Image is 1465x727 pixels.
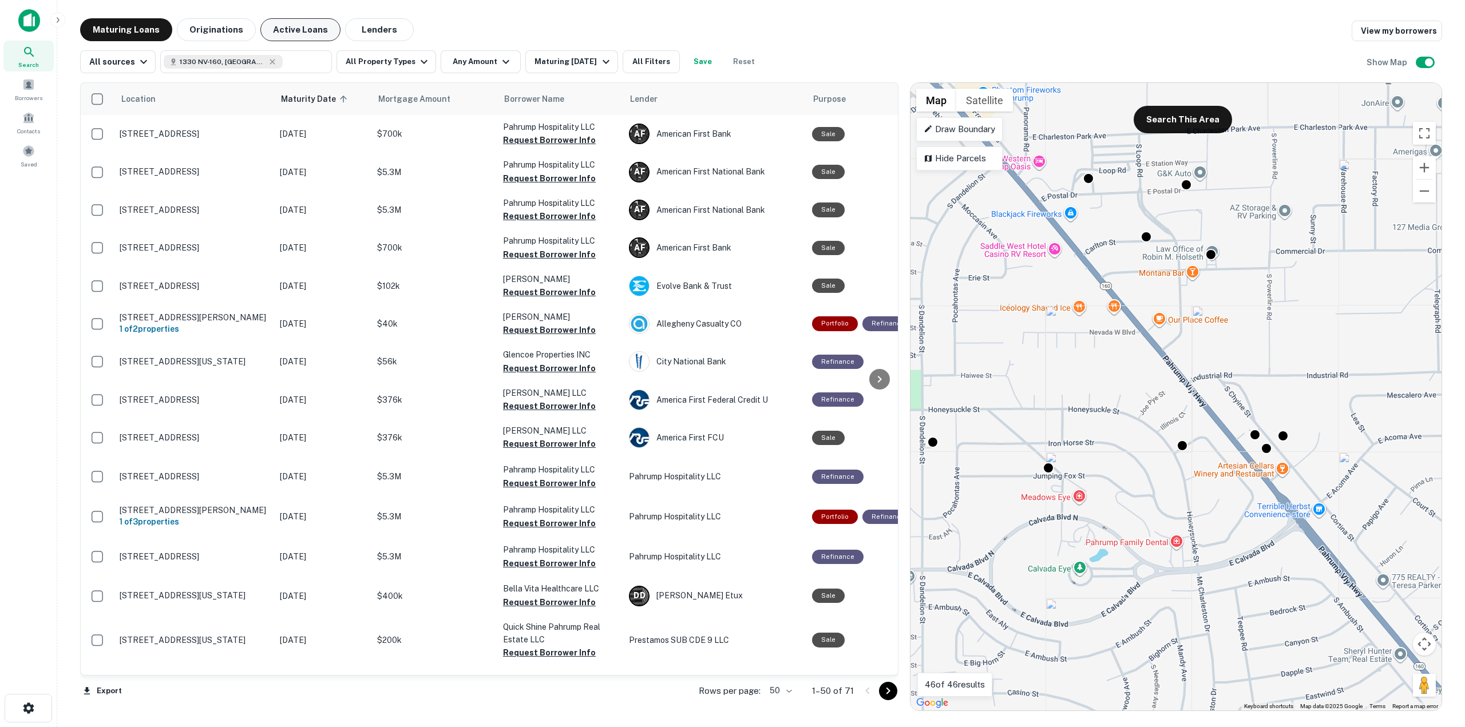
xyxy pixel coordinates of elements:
div: Allegheny Casualty CO [629,313,801,334]
button: Request Borrower Info [503,209,596,223]
p: Glencoe Properties INC [503,348,617,361]
p: [DATE] [280,470,366,483]
p: A F [634,242,645,254]
iframe: Chat Widget [1408,635,1465,690]
th: Lender [623,83,806,115]
button: Save your search to get updates of matches that match your search criteria. [684,50,721,73]
span: Lender [630,92,658,106]
button: Go to next page [879,682,897,700]
p: $56k [377,355,492,368]
a: Saved [3,140,54,171]
div: [PERSON_NAME] Etux [629,586,801,606]
div: American First National Bank [629,162,801,182]
button: Request Borrower Info [503,285,596,299]
span: Location [121,92,156,106]
p: $700k [377,241,492,254]
p: Prestamos SUB CDE 9 LLC [629,634,801,646]
p: [DATE] [280,204,366,216]
img: picture [629,276,649,296]
div: American First National Bank [629,200,801,220]
button: Request Borrower Info [503,517,596,530]
img: capitalize-icon.png [18,9,40,32]
div: Sale [812,165,845,179]
p: $5.3M [377,510,492,523]
div: Sale [812,431,845,445]
p: [PERSON_NAME] LLC [503,424,617,437]
span: Mortgage Amount [378,92,465,106]
h6: 1 of 3 properties [120,515,268,528]
button: Request Borrower Info [503,437,596,451]
button: Request Borrower Info [503,133,596,147]
p: Pahrump Hospitality LLC [503,158,617,171]
p: Pahrump Hospitality LLC [503,235,617,247]
a: Search [3,41,54,71]
p: [PERSON_NAME] [503,672,617,685]
p: $5.3M [377,550,492,563]
span: Purpose [813,92,846,106]
button: Request Borrower Info [503,323,596,337]
p: 1–50 of 71 [812,684,854,698]
button: Maturing Loans [80,18,172,41]
button: Request Borrower Info [503,557,596,570]
div: Sale [812,127,845,141]
p: Pahrump Hospitality LLC [629,470,801,483]
p: Bella Vita Healthcare LLC [503,582,617,595]
div: Sale [812,589,845,603]
p: Pahrump Hospitality LLC [629,550,801,563]
p: [STREET_ADDRESS] [120,395,268,405]
p: A F [634,128,645,140]
a: Borrowers [3,74,54,105]
div: This loan purpose was for refinancing [862,510,914,524]
a: Terms (opens in new tab) [1369,703,1385,709]
div: 0 0 [910,83,1442,710]
p: Quick Shine Pahrump Real Estate LLC [503,621,617,646]
p: [STREET_ADDRESS][PERSON_NAME] [120,312,268,323]
button: Request Borrower Info [503,476,596,490]
span: Contacts [17,126,40,136]
p: D D [633,590,645,602]
div: This is a portfolio loan with 3 properties [812,510,858,524]
span: Borrowers [15,93,42,102]
p: $5.3M [377,470,492,483]
div: This loan purpose was for refinancing [812,470,864,484]
div: Sale [812,279,845,293]
p: [STREET_ADDRESS] [120,166,268,177]
button: Export [80,682,125,700]
button: Maturing [DATE] [525,50,617,73]
button: Show street map [916,89,956,112]
button: Toggle fullscreen view [1413,122,1436,145]
button: Request Borrower Info [503,595,596,609]
p: [STREET_ADDRESS] [120,432,268,443]
p: Hide Parcels [924,152,995,165]
span: Borrower Name [504,92,564,106]
p: Pahramp Hospitality LLC [503,463,617,476]
div: America First Federal Credit U [629,390,801,410]
img: picture [629,390,649,410]
button: Search This Area [1134,106,1232,133]
span: Map data ©2025 Google [1300,703,1363,709]
div: 50 [765,682,794,699]
p: $376k [377,394,492,406]
p: $102k [377,280,492,292]
div: Evolve Bank & Trust [629,276,801,296]
div: American First Bank [629,237,801,258]
button: Request Borrower Info [503,172,596,185]
img: Google [913,696,951,710]
p: [STREET_ADDRESS] [120,243,268,253]
button: Active Loans [260,18,340,41]
p: $200k [377,634,492,646]
button: Originations [177,18,256,41]
p: 46 of 46 results [925,678,985,692]
div: All sources [89,55,151,69]
button: All Property Types [336,50,436,73]
p: $700k [377,128,492,140]
p: [STREET_ADDRESS] [120,129,268,139]
p: [DATE] [280,394,366,406]
p: $5.3M [377,204,492,216]
th: Maturity Date [274,83,371,115]
button: Lenders [345,18,414,41]
img: alleghenycasualty.com.png [629,314,649,333]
